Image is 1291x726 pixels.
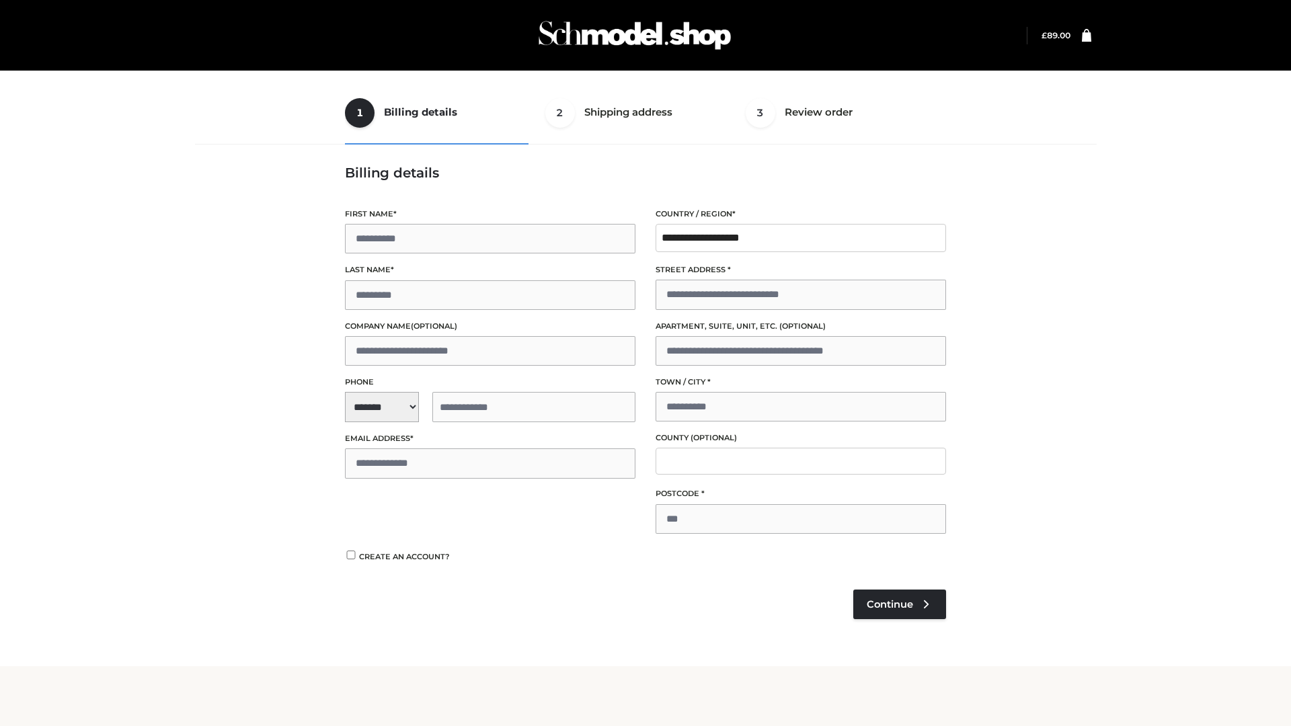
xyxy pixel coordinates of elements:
[656,320,946,333] label: Apartment, suite, unit, etc.
[345,551,357,559] input: Create an account?
[345,165,946,181] h3: Billing details
[345,432,635,445] label: Email address
[853,590,946,619] a: Continue
[345,376,635,389] label: Phone
[534,9,736,62] img: Schmodel Admin 964
[656,432,946,444] label: County
[867,598,913,610] span: Continue
[345,264,635,276] label: Last name
[1042,30,1070,40] bdi: 89.00
[779,321,826,331] span: (optional)
[345,320,635,333] label: Company name
[1042,30,1070,40] a: £89.00
[656,487,946,500] label: Postcode
[411,321,457,331] span: (optional)
[656,208,946,220] label: Country / Region
[656,264,946,276] label: Street address
[345,208,635,220] label: First name
[1042,30,1047,40] span: £
[691,433,737,442] span: (optional)
[359,552,450,561] span: Create an account?
[656,376,946,389] label: Town / City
